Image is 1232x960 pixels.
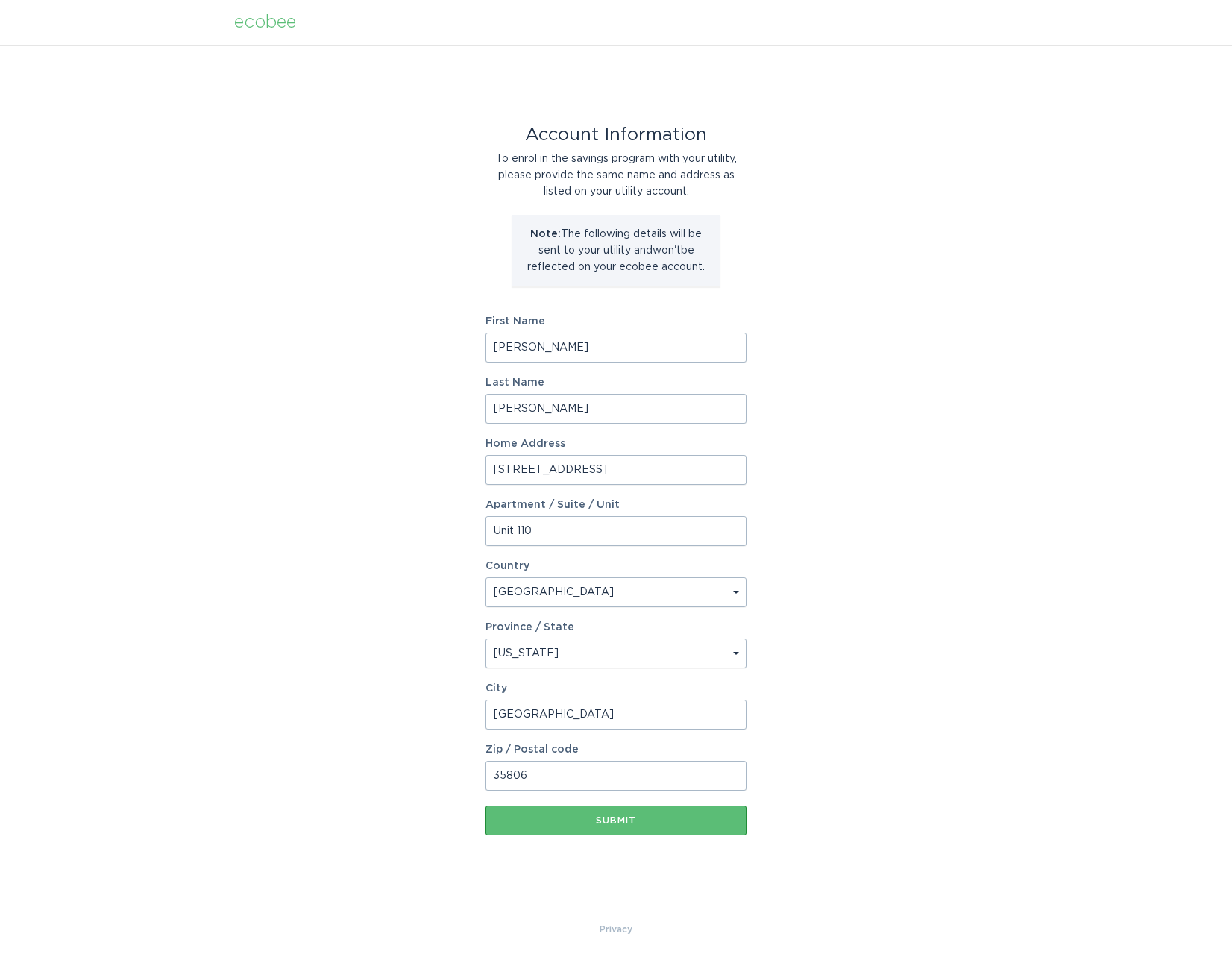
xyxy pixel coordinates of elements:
label: Last Name [485,377,747,388]
div: Account Information [485,127,747,143]
label: First Name [485,316,747,327]
label: City [485,683,747,694]
button: Submit [485,806,747,835]
a: Privacy Policy & Terms of Use [600,921,632,938]
strong: Note: [530,229,561,239]
p: The following details will be sent to your utility and won't be reflected on your ecobee account. [523,226,709,275]
label: Country [485,561,529,571]
label: Apartment / Suite / Unit [485,500,747,510]
label: Province / State [485,622,574,633]
label: Home Address [485,439,747,449]
label: Zip / Postal code [485,744,747,755]
div: ecobee [234,14,296,31]
div: To enrol in the savings program with your utility, please provide the same name and address as li... [485,151,747,200]
div: Submit [493,816,739,825]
